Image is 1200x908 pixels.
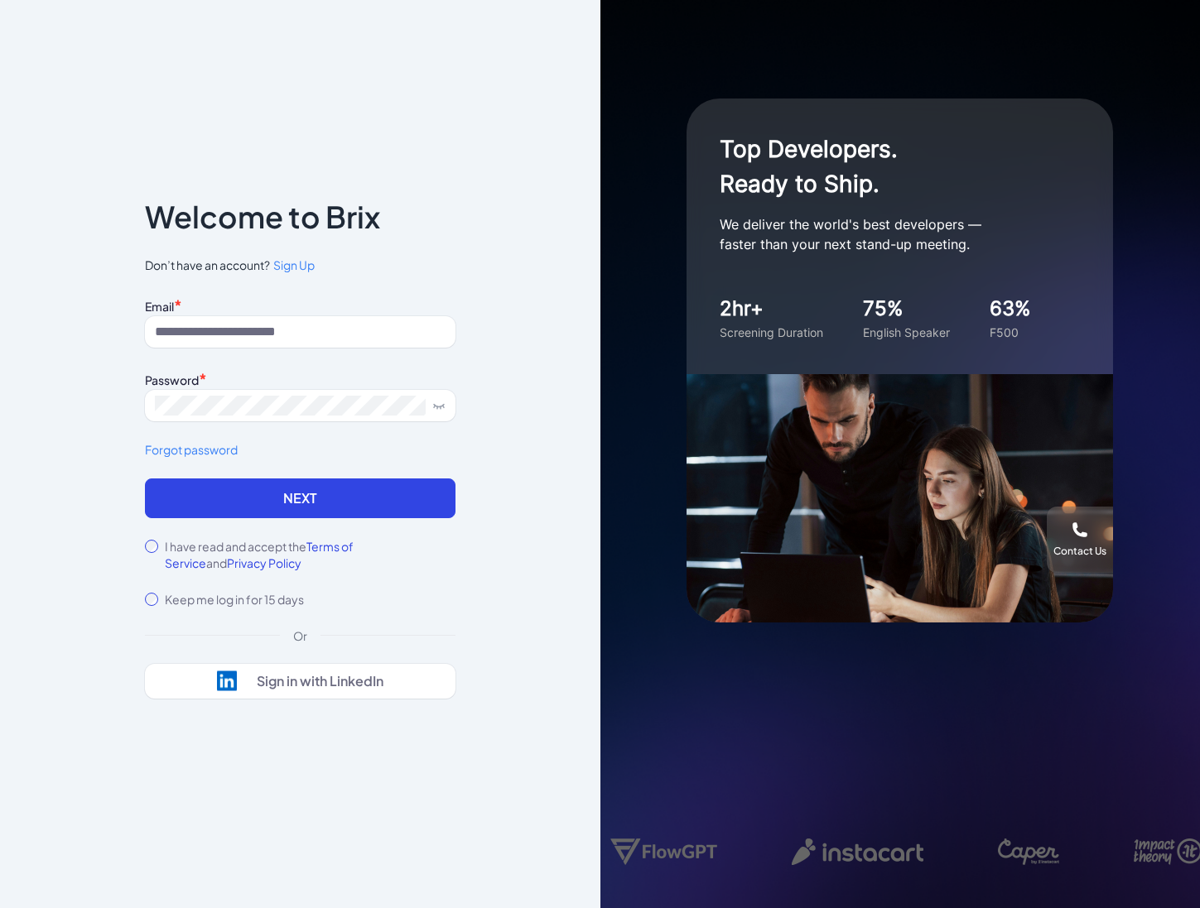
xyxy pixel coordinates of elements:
[145,664,455,699] button: Sign in with LinkedIn
[165,538,455,571] label: I have read and accept the and
[227,555,301,570] span: Privacy Policy
[720,294,823,324] div: 2hr+
[720,214,1051,254] p: We deliver the world's best developers — faster than your next stand-up meeting.
[280,627,320,644] div: Or
[165,539,354,570] span: Terms of Service
[720,324,823,341] div: Screening Duration
[720,132,1051,201] h1: Top Developers. Ready to Ship.
[273,257,315,272] span: Sign Up
[990,294,1031,324] div: 63%
[145,257,455,274] span: Don’t have an account?
[863,324,950,341] div: English Speaker
[1053,545,1106,558] div: Contact Us
[145,299,174,314] label: Email
[990,324,1031,341] div: F500
[257,673,383,689] div: Sign in with LinkedIn
[270,257,315,274] a: Sign Up
[145,478,455,518] button: Next
[145,204,380,230] p: Welcome to Brix
[145,372,199,387] label: Password
[145,441,455,459] a: Forgot password
[1047,507,1113,573] button: Contact Us
[863,294,950,324] div: 75%
[165,591,304,608] label: Keep me log in for 15 days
